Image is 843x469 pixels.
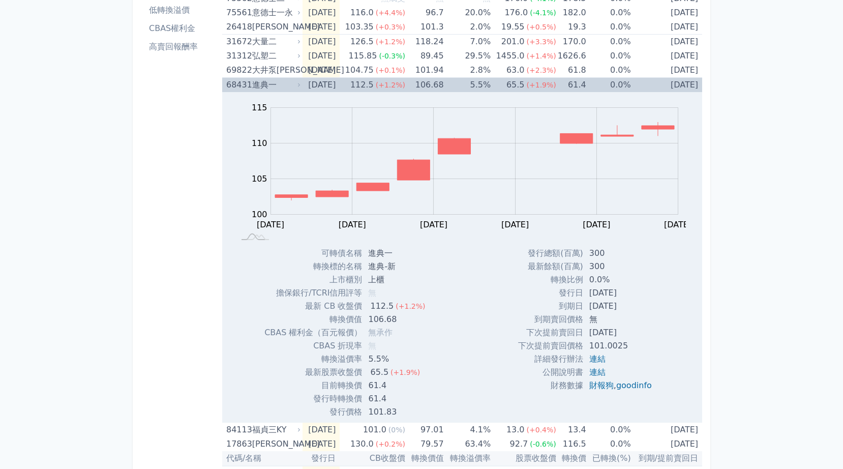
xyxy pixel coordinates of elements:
[504,63,527,77] div: 63.0
[348,437,376,451] div: 130.0
[252,78,299,92] div: 進典一
[226,423,250,437] div: 84113
[556,35,586,49] td: 170.0
[226,6,250,20] div: 75561
[303,423,340,437] td: [DATE]
[368,328,393,337] span: 無承作
[264,326,362,339] td: CBAS 權利金（百元報價）
[348,6,376,20] div: 116.0
[388,426,405,434] span: (0%)
[348,35,376,49] div: 126.5
[264,353,362,366] td: 轉換溢價率
[145,20,218,37] a: CBAS權利金
[405,49,444,63] td: 89.45
[405,437,444,451] td: 79.57
[252,423,299,437] div: 福貞三KY
[631,451,702,466] th: 到期/提前賣回日
[405,6,444,20] td: 96.7
[252,49,299,63] div: 弘塑二
[586,437,631,451] td: 0.0%
[303,63,340,78] td: [DATE]
[583,260,660,273] td: 300
[586,78,631,93] td: 0.0%
[145,2,218,18] a: 低轉換溢價
[518,379,583,392] td: 財務數據
[257,220,284,229] tspan: [DATE]
[252,6,299,20] div: 意德士一永
[586,423,631,437] td: 0.0%
[518,273,583,286] td: 轉換比例
[664,220,691,229] tspan: [DATE]
[631,6,702,20] td: [DATE]
[252,103,267,112] tspan: 115
[499,20,527,34] div: 19.55
[226,20,250,34] div: 26418
[405,78,444,93] td: 106.68
[264,260,362,273] td: 轉換標的名稱
[303,20,340,35] td: [DATE]
[264,405,362,419] td: 發行價格
[586,49,631,63] td: 0.0%
[444,35,491,49] td: 7.0%
[583,379,660,392] td: ,
[361,423,388,437] div: 101.0
[405,451,444,466] th: 轉換價值
[491,451,556,466] th: 股票收盤價
[145,41,218,53] li: 高賣回報酬率
[252,210,267,219] tspan: 100
[145,39,218,55] a: 高賣回報酬率
[145,4,218,16] li: 低轉換溢價
[631,78,702,93] td: [DATE]
[444,49,491,63] td: 29.5%
[376,81,405,89] span: (+1.2%)
[583,300,660,313] td: [DATE]
[405,20,444,35] td: 101.3
[444,78,491,93] td: 5.5%
[527,81,556,89] span: (+1.9%)
[362,260,433,273] td: 進典-新
[376,38,405,46] span: (+1.2%)
[252,174,267,184] tspan: 105
[252,138,267,148] tspan: 110
[362,379,433,392] td: 61.4
[504,423,527,437] div: 13.0
[556,78,586,93] td: 61.4
[508,437,530,451] div: 92.7
[264,366,362,379] td: 最新股票收盤價
[376,66,405,74] span: (+0.1%)
[494,49,527,63] div: 1455.0
[586,6,631,20] td: 0.0%
[586,20,631,35] td: 0.0%
[303,35,340,49] td: [DATE]
[303,451,340,466] th: 發行日
[376,23,405,31] span: (+0.3%)
[556,6,586,20] td: 182.0
[362,273,433,286] td: 上櫃
[518,366,583,379] td: 公開說明書
[444,437,491,451] td: 63.4%
[518,247,583,260] td: 發行總額(百萬)
[264,313,362,326] td: 轉換價值
[444,451,491,466] th: 轉換溢價率
[264,392,362,405] td: 發行時轉換價
[252,63,299,77] div: 大井泵[PERSON_NAME]
[226,35,250,49] div: 31672
[499,35,527,49] div: 201.0
[527,23,556,31] span: (+0.5%)
[264,300,362,313] td: 最新 CB 收盤價
[518,353,583,366] td: 詳細發行辦法
[527,426,556,434] span: (+0.4%)
[396,302,425,310] span: (+1.2%)
[583,247,660,260] td: 300
[518,326,583,339] td: 下次提前賣回日
[226,437,250,451] div: 17863
[616,380,652,390] a: goodinfo
[264,339,362,353] td: CBAS 折現率
[583,313,660,326] td: 無
[444,20,491,35] td: 2.0%
[501,220,529,229] tspan: [DATE]
[362,247,433,260] td: 進典一
[518,300,583,313] td: 到期日
[631,35,702,49] td: [DATE]
[303,6,340,20] td: [DATE]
